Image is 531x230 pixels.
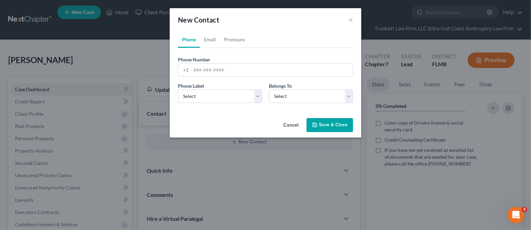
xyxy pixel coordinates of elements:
[522,207,527,212] span: 3
[269,83,292,89] span: Belongs To
[178,63,191,76] div: +1
[178,31,200,48] a: Phone
[278,119,304,132] button: Cancel
[200,31,220,48] a: Email
[348,16,353,24] button: ×
[220,31,249,48] a: Pronouns
[178,57,210,62] span: Phone Number
[508,207,524,223] iframe: Intercom live chat
[178,83,204,89] span: Phone Label
[178,16,219,24] span: New Contact
[307,118,353,132] button: Save & Close
[191,63,353,76] input: ###-###-####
